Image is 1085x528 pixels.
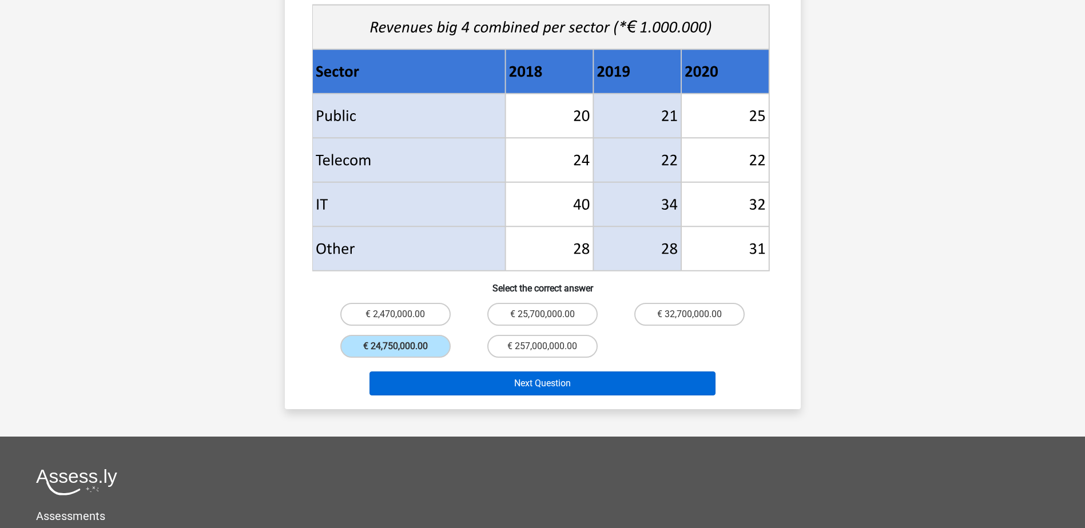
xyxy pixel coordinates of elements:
[369,371,716,395] button: Next Question
[487,303,598,326] label: € 25,700,000.00
[634,303,745,326] label: € 32,700,000.00
[303,274,782,294] h6: Select the correct answer
[340,303,451,326] label: € 2,470,000.00
[487,335,598,358] label: € 257,000,000.00
[340,335,451,358] label: € 24,750,000.00
[36,509,1049,523] h5: Assessments
[36,469,117,495] img: Assessly logo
